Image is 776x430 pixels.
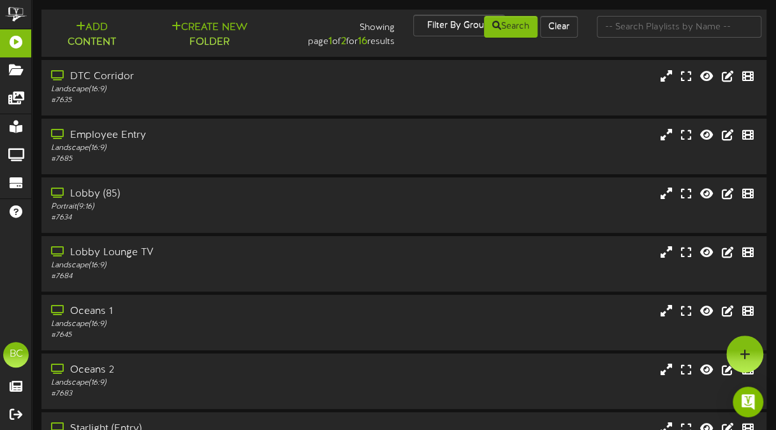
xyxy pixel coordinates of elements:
[51,70,334,84] div: DTC Corridor
[51,202,334,212] div: Portrait ( 9:16 )
[3,342,29,367] div: BC
[484,16,538,38] button: Search
[413,15,505,36] button: Filter By Group
[340,36,346,47] strong: 2
[282,15,404,49] div: Showing page of for results
[597,16,761,38] input: -- Search Playlists by Name --
[51,246,334,260] div: Lobby Lounge TV
[47,20,137,50] button: Add Content
[51,128,334,143] div: Employee Entry
[51,84,334,95] div: Landscape ( 16:9 )
[51,319,334,330] div: Landscape ( 16:9 )
[51,154,334,165] div: # 7685
[51,143,334,154] div: Landscape ( 16:9 )
[51,378,334,389] div: Landscape ( 16:9 )
[51,212,334,223] div: # 7634
[51,330,334,341] div: # 7645
[357,36,367,47] strong: 16
[51,260,334,271] div: Landscape ( 16:9 )
[51,304,334,319] div: Oceans 1
[51,271,334,282] div: # 7684
[733,387,763,417] div: Open Intercom Messenger
[51,187,334,202] div: Lobby (85)
[51,389,334,399] div: # 7683
[540,16,578,38] button: Clear
[51,95,334,106] div: # 7635
[51,363,334,378] div: Oceans 2
[147,20,272,50] button: Create New Folder
[328,36,332,47] strong: 1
